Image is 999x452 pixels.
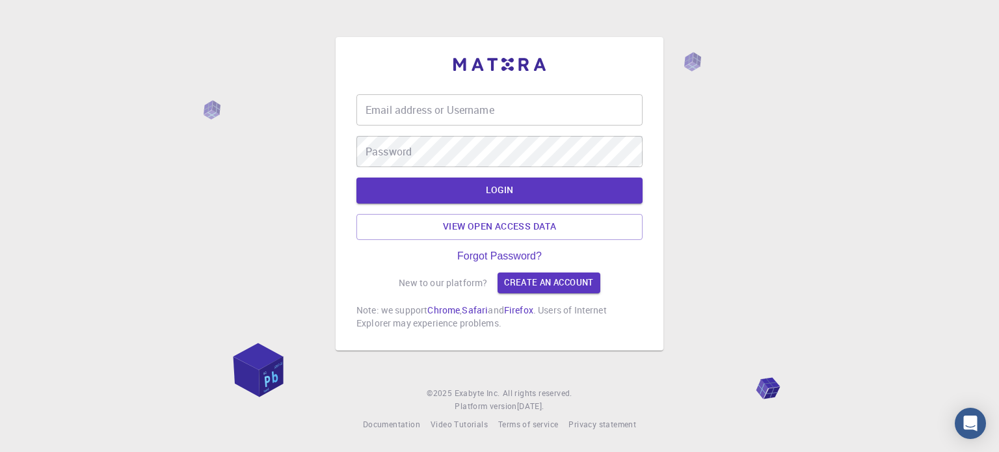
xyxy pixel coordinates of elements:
a: Chrome [427,304,460,316]
div: Open Intercom Messenger [955,408,986,439]
span: Platform version [455,400,516,413]
a: Forgot Password? [457,250,542,262]
span: Documentation [363,419,420,429]
a: Safari [462,304,488,316]
a: Documentation [363,418,420,431]
a: Firefox [504,304,533,316]
a: Video Tutorials [431,418,488,431]
p: Note: we support , and . Users of Internet Explorer may experience problems. [356,304,643,330]
a: [DATE]. [517,400,544,413]
span: Terms of service [498,419,558,429]
a: Terms of service [498,418,558,431]
a: Exabyte Inc. [455,387,500,400]
span: Privacy statement [568,419,636,429]
button: LOGIN [356,178,643,204]
span: Video Tutorials [431,419,488,429]
span: [DATE] . [517,401,544,411]
span: All rights reserved. [503,387,572,400]
span: Exabyte Inc. [455,388,500,398]
a: Privacy statement [568,418,636,431]
a: Create an account [498,273,600,293]
p: New to our platform? [399,276,487,289]
span: © 2025 [427,387,454,400]
a: View open access data [356,214,643,240]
